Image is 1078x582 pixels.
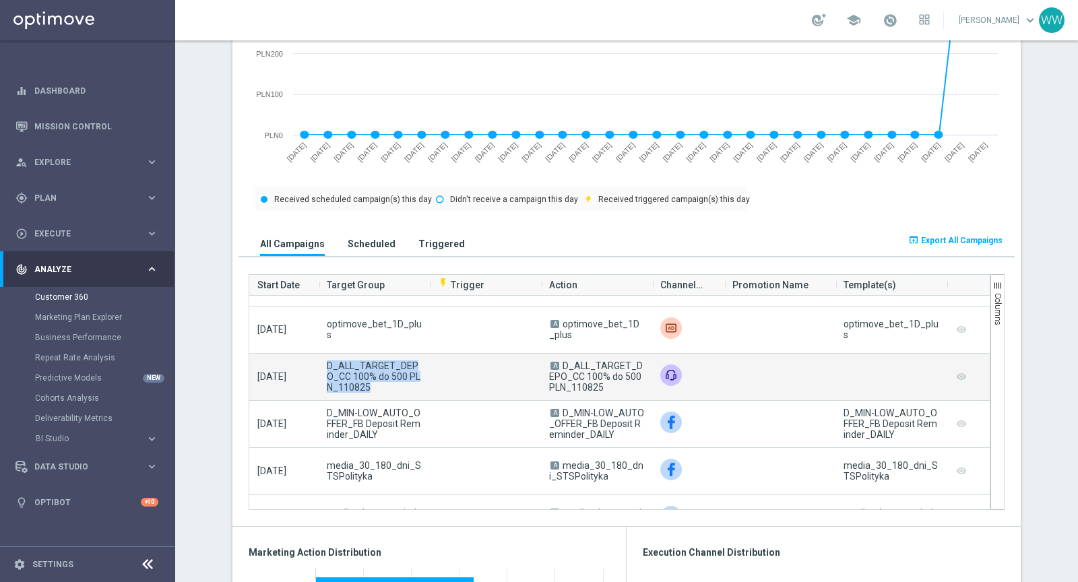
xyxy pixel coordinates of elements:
div: Business Performance [35,327,174,348]
div: Dashboard [15,73,158,108]
div: Marketing Plan Explorer [35,307,174,327]
i: keyboard_arrow_right [146,156,158,168]
a: Repeat Rate Analysis [35,352,140,363]
span: Columns [993,293,1003,325]
i: settings [13,558,26,571]
text: [DATE] [567,141,590,163]
text: [DATE] [309,141,331,163]
div: optimove_bet_1D_plus [844,319,939,340]
div: +10 [141,498,158,507]
span: A [550,409,559,417]
i: keyboard_arrow_right [146,263,158,276]
text: Didn't receive a campaign this day [450,195,578,204]
text: [DATE] [544,141,566,163]
text: [DATE] [356,141,378,163]
a: Predictive Models [35,373,140,383]
a: Dashboard [34,73,158,108]
div: Execute [15,228,146,240]
span: Channel(s) [660,271,705,298]
div: BI Studio [35,428,174,449]
span: media_depo_reminder_14+_days [549,507,641,529]
text: Received triggered campaign(s) this day [598,195,750,204]
div: Facebook Custom Audience [660,459,682,480]
i: play_circle_outline [15,228,28,240]
span: Start Date [257,271,300,298]
text: [DATE] [849,141,871,163]
span: Action [549,271,577,298]
text: [DATE] [332,141,354,163]
text: [DATE] [497,141,519,163]
text: [DATE] [661,141,683,163]
span: Target Group [327,271,385,298]
div: BI Studio [36,434,146,443]
span: [DATE] [257,324,286,335]
span: optimove_bet_1D_plus [327,319,422,340]
text: [DATE] [285,141,307,163]
text: [DATE] [520,141,542,163]
span: optimove_bet_1D_plus [549,319,639,340]
text: PLN100 [256,90,283,98]
a: Deliverability Metrics [35,413,140,424]
button: BI Studio keyboard_arrow_right [35,433,159,444]
span: Explore [34,158,146,166]
button: equalizer Dashboard [15,86,159,96]
text: [DATE] [755,141,778,163]
span: D_MIN-LOW_AUTO_OFFER_FB Deposit Reminder_DAILY [327,408,422,440]
text: Received scheduled campaign(s) this day [274,195,432,204]
div: Plan [15,192,146,204]
div: Customer 360 [35,287,174,307]
span: media_depo_reminder_14+_days [327,507,422,529]
span: media_30_180_dni_STSPolityka [549,460,643,482]
button: track_changes Analyze keyboard_arrow_right [15,264,159,275]
a: Business Performance [35,332,140,343]
span: Data Studio [34,463,146,471]
span: Trigger [438,280,484,290]
text: [DATE] [614,141,637,163]
div: lightbulb Optibot +10 [15,497,159,508]
img: Facebook Custom Audience [660,506,682,527]
div: Analyze [15,263,146,276]
span: A [550,320,559,328]
text: [DATE] [426,141,449,163]
span: [DATE] [257,418,286,429]
h3: Triggered [418,238,465,250]
button: play_circle_outline Execute keyboard_arrow_right [15,228,159,239]
button: gps_fixed Plan keyboard_arrow_right [15,193,159,203]
span: A [550,509,559,517]
button: Mission Control [15,121,159,132]
text: [DATE] [779,141,801,163]
i: keyboard_arrow_right [146,227,158,240]
img: Call center [660,364,682,386]
a: Cohorts Analysis [35,393,140,403]
span: D_ALL_TARGET_DEPO_CC 100% do 500 PLN_110825 [549,360,643,393]
i: track_changes [15,263,28,276]
div: Cohorts Analysis [35,388,174,408]
button: All Campaigns [257,231,328,256]
text: [DATE] [732,141,754,163]
text: [DATE] [591,141,613,163]
div: Deliverability Metrics [35,408,174,428]
span: school [846,13,861,28]
div: media_depo_reminder_14+_days [844,507,939,529]
span: Promotion Name [732,271,808,298]
span: A [550,461,559,470]
div: person_search Explore keyboard_arrow_right [15,157,159,168]
i: equalizer [15,85,28,97]
img: Facebook Custom Audience [660,412,682,433]
span: [DATE] [257,465,286,476]
span: media_30_180_dni_STSPolityka [327,460,422,482]
button: Data Studio keyboard_arrow_right [15,461,159,472]
span: D_MIN-LOW_AUTO_OFFER_FB Deposit Reminder_DAILY [549,408,644,440]
span: Export All Campaigns [921,236,1003,245]
div: NEW [143,374,164,383]
i: lightbulb [15,496,28,509]
i: flash_on [438,278,449,288]
div: media_30_180_dni_STSPolityka [844,460,939,482]
span: Plan [34,194,146,202]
